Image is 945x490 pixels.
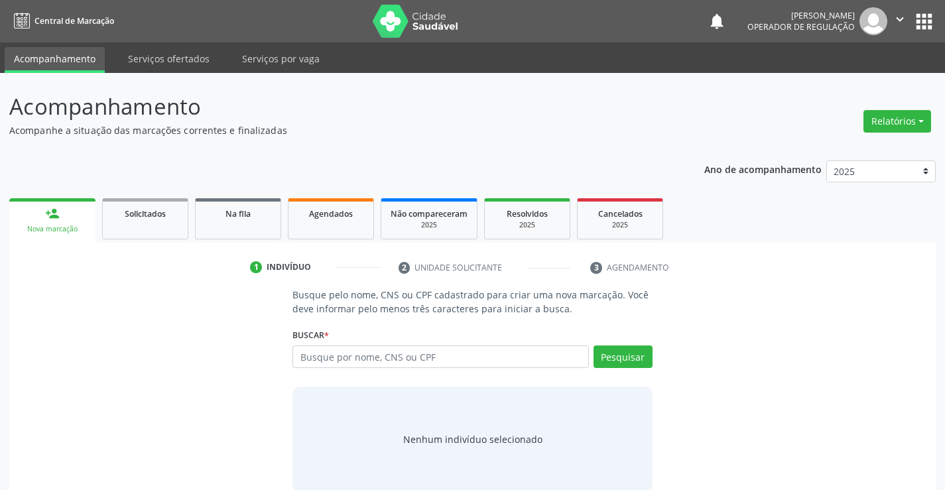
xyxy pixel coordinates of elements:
[391,220,468,230] div: 2025
[19,224,86,234] div: Nova marcação
[233,47,329,70] a: Serviços por vaga
[309,208,353,219] span: Agendados
[747,10,855,21] div: [PERSON_NAME]
[704,160,822,177] p: Ano de acompanhamento
[887,7,913,35] button: 
[225,208,251,219] span: Na fila
[403,432,542,446] div: Nenhum indivíduo selecionado
[587,220,653,230] div: 2025
[708,12,726,31] button: notifications
[594,345,653,368] button: Pesquisar
[863,110,931,133] button: Relatórios
[5,47,105,73] a: Acompanhamento
[893,12,907,27] i: 
[507,208,548,219] span: Resolvidos
[119,47,219,70] a: Serviços ofertados
[9,123,658,137] p: Acompanhe a situação das marcações correntes e finalizadas
[45,206,60,221] div: person_add
[34,15,114,27] span: Central de Marcação
[913,10,936,33] button: apps
[125,208,166,219] span: Solicitados
[391,208,468,219] span: Não compareceram
[859,7,887,35] img: img
[292,345,588,368] input: Busque por nome, CNS ou CPF
[267,261,311,273] div: Indivíduo
[292,325,329,345] label: Buscar
[250,261,262,273] div: 1
[9,90,658,123] p: Acompanhamento
[494,220,560,230] div: 2025
[598,208,643,219] span: Cancelados
[747,21,855,32] span: Operador de regulação
[292,288,652,316] p: Busque pelo nome, CNS ou CPF cadastrado para criar uma nova marcação. Você deve informar pelo men...
[9,10,114,32] a: Central de Marcação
